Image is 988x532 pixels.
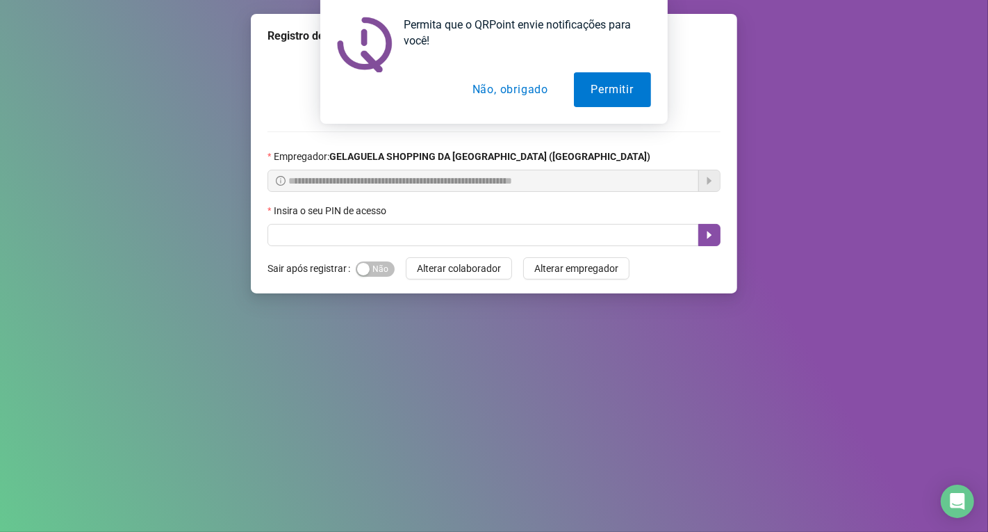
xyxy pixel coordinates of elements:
[274,149,650,164] span: Empregador :
[337,17,393,72] img: notification icon
[941,485,974,518] div: Open Intercom Messenger
[267,203,395,218] label: Insira o seu PIN de acesso
[329,151,650,162] strong: GELAGUELA SHOPPING DA [GEOGRAPHIC_DATA] ([GEOGRAPHIC_DATA])
[534,261,618,276] span: Alterar empregador
[455,72,566,107] button: Não, obrigado
[704,229,715,241] span: caret-right
[523,257,629,280] button: Alterar empregador
[276,176,286,186] span: info-circle
[574,72,651,107] button: Permitir
[406,257,512,280] button: Alterar colaborador
[267,257,356,280] label: Sair após registrar
[393,17,651,49] div: Permita que o QRPoint envie notificações para você!
[417,261,501,276] span: Alterar colaborador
